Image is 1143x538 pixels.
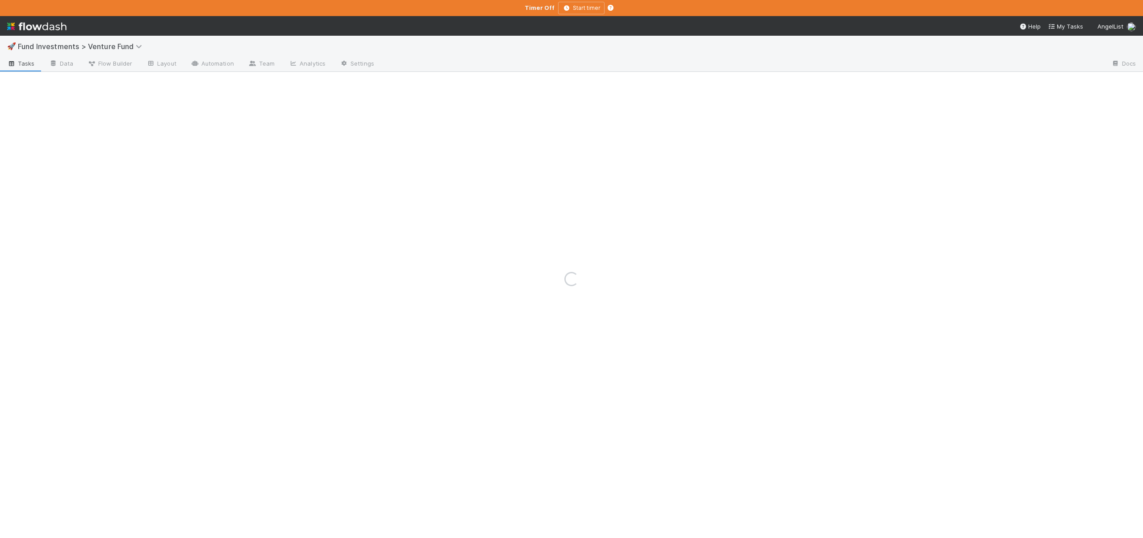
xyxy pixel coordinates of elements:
span: My Tasks [1048,23,1083,30]
a: My Tasks [1048,22,1083,31]
img: logo-inverted-e16ddd16eac7371096b0.svg [7,19,67,34]
button: Start timer [558,2,605,14]
strong: Timer Off [525,4,555,11]
div: Help [1019,22,1041,31]
span: AngelList [1097,23,1123,30]
img: avatar_d02a2cc9-4110-42ea-8259-e0e2573f4e82.png [1127,22,1136,31]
